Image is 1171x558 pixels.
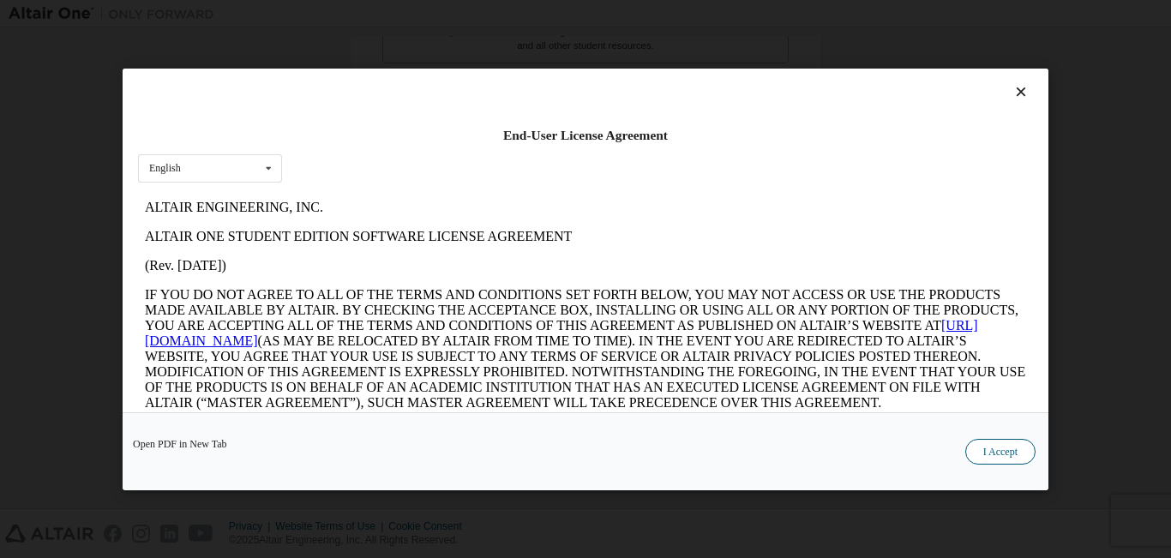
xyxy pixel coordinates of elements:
button: I Accept [965,438,1036,464]
p: This Altair One Student Edition Software License Agreement (“Agreement”) is between Altair Engine... [7,231,888,293]
a: [URL][DOMAIN_NAME] [7,125,840,155]
p: ALTAIR ENGINEERING, INC. [7,7,888,22]
p: IF YOU DO NOT AGREE TO ALL OF THE TERMS AND CONDITIONS SET FORTH BELOW, YOU MAY NOT ACCESS OR USE... [7,94,888,218]
p: (Rev. [DATE]) [7,65,888,81]
a: Open PDF in New Tab [133,438,227,448]
div: English [149,163,181,173]
div: End-User License Agreement [138,127,1033,144]
p: ALTAIR ONE STUDENT EDITION SOFTWARE LICENSE AGREEMENT [7,36,888,51]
